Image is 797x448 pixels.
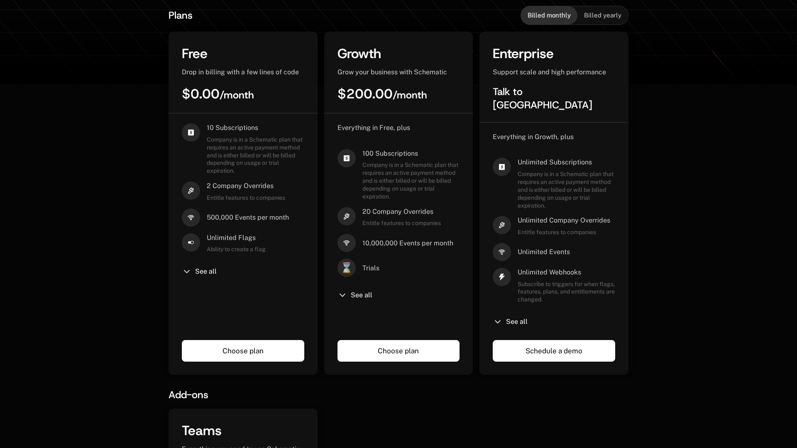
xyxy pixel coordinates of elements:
[518,280,615,304] span: Subscribe to triggers for when flags, features, plans, and entitlements are changed.
[207,245,266,253] span: Ability to create a flag
[337,340,460,362] a: Choose plan
[207,213,289,222] span: 500,000 Events per month
[182,181,200,200] i: hammer
[169,9,193,22] span: Plans
[493,158,511,176] i: cashapp
[493,68,606,76] span: Support scale and high performance
[506,318,528,325] span: See all
[493,133,574,141] span: Everything in Growth, plus
[195,268,217,275] span: See all
[493,317,503,327] i: chevron-down
[182,68,299,76] span: Drop in billing with a few lines of code
[337,45,381,62] span: Growth
[337,207,356,225] i: hammer
[351,292,372,299] span: See all
[220,88,254,102] sub: / month
[207,233,266,242] span: Unlimited Flags
[182,267,192,277] i: chevron-down
[493,268,511,286] i: thunder
[337,85,427,103] span: $200.00
[337,234,356,252] i: signal
[584,11,621,20] span: Billed yearly
[182,422,222,439] span: Teams
[337,259,356,277] span: ⌛
[518,268,615,277] span: Unlimited Webhooks
[362,239,453,248] span: 10,000,000 Events per month
[182,123,200,142] i: cashapp
[182,45,208,62] span: Free
[393,88,427,102] sub: / month
[182,85,254,103] span: $0.00
[362,219,441,227] span: Entitle features to companies
[528,11,571,20] span: Billed monthly
[493,45,554,62] span: Enterprise
[362,161,460,200] span: Company is in a Schematic plan that requires an active payment method and is either billed or wil...
[182,233,200,252] i: boolean-on
[337,149,356,167] i: cashapp
[169,388,208,401] span: Add-ons
[182,208,200,227] i: signal
[207,123,304,132] span: 10 Subscriptions
[337,124,410,132] span: Everything in Free, plus
[182,340,304,362] a: Choose plan
[362,149,460,158] span: 100 Subscriptions
[493,340,615,362] a: Schedule a demo
[362,264,379,273] span: Trials
[207,181,285,191] span: 2 Company Overrides
[518,247,570,257] span: Unlimited Events
[518,158,615,167] span: Unlimited Subscriptions
[207,194,285,202] span: Entitle features to companies
[518,170,615,209] span: Company is in a Schematic plan that requires an active payment method and is either billed or wil...
[493,216,511,234] i: hammer
[518,228,610,236] span: Entitle features to companies
[518,216,610,225] span: Unlimited Company Overrides
[362,207,441,216] span: 20 Company Overrides
[493,85,592,112] span: Talk to [GEOGRAPHIC_DATA]
[207,136,304,175] span: Company is in a Schematic plan that requires an active payment method and is either billed or wil...
[337,290,347,300] i: chevron-down
[493,243,511,261] i: signal
[337,68,447,76] span: Grow your business with Schematic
